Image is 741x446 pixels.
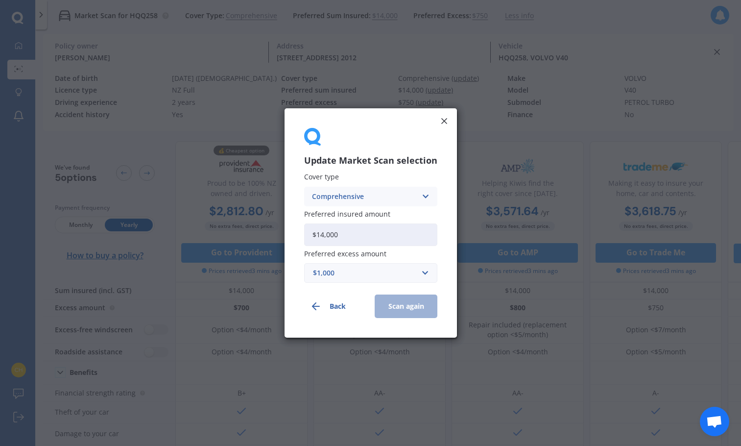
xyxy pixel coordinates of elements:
[304,249,386,258] span: Preferred excess amount
[304,295,367,318] button: Back
[700,407,729,436] div: Open chat
[313,268,417,278] div: $1,000
[304,223,437,246] input: Enter amount
[304,209,390,219] span: Preferred insured amount
[304,173,339,182] span: Cover type
[375,295,437,318] button: Scan again
[312,191,417,202] div: Comprehensive
[304,155,437,166] h3: Update Market Scan selection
